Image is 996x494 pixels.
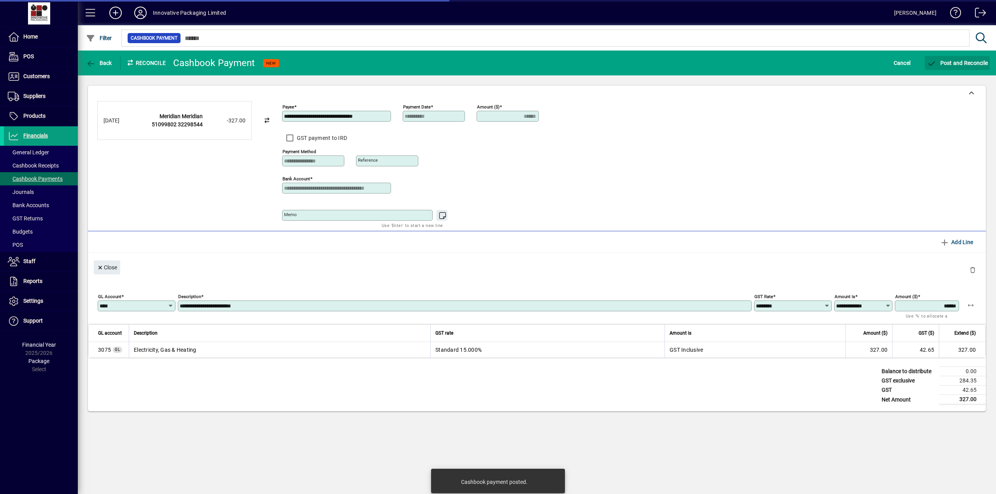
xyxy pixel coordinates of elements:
[4,185,78,199] a: Journals
[128,6,153,20] button: Profile
[878,367,939,376] td: Balance to distribute
[925,56,990,70] button: Post and Reconcile
[86,35,112,41] span: Filter
[284,212,297,217] mat-label: Memo
[98,294,121,299] mat-label: GL Account
[282,104,294,110] mat-label: Payee
[4,292,78,311] a: Settings
[86,60,112,66] span: Back
[103,6,128,20] button: Add
[23,318,43,324] span: Support
[4,172,78,185] a: Cashbook Payments
[382,221,443,230] mat-hint: Use 'Enter' to start a new line
[134,329,158,337] span: Description
[178,294,201,299] mat-label: Description
[435,329,453,337] span: GST rate
[78,56,121,70] app-page-header-button: Back
[152,113,203,127] strong: Meridian Meridian 51099802 32298544
[919,329,934,337] span: GST ($)
[954,329,976,337] span: Extend ($)
[8,162,59,169] span: Cashbook Receipts
[358,157,378,163] mat-label: Reference
[131,34,177,42] span: Cashbook Payment
[23,113,46,119] span: Products
[477,104,500,110] mat-label: Amount ($)
[939,342,985,358] td: 327.00
[8,189,34,195] span: Journals
[878,376,939,386] td: GST exclusive
[939,386,986,395] td: 42.65
[4,199,78,212] a: Bank Accounts
[23,133,48,139] span: Financials
[23,93,46,99] span: Suppliers
[23,33,38,40] span: Home
[939,367,986,376] td: 0.00
[4,87,78,106] a: Suppliers
[4,67,78,86] a: Customers
[754,294,773,299] mat-label: GST rate
[98,346,111,354] span: Electricity, Gas & Heating
[22,342,56,348] span: Financial Year
[4,106,78,126] a: Products
[23,73,50,79] span: Customers
[670,329,691,337] span: Amount is
[207,117,245,125] div: -327.00
[927,60,988,66] span: Post and Reconcile
[129,342,430,358] td: Electricity, Gas & Heating
[4,47,78,66] a: POS
[103,117,135,125] div: [DATE]
[892,342,939,358] td: 42.65
[906,311,953,328] mat-hint: Use '%' to allocate a percentage
[4,27,78,47] a: Home
[4,238,78,251] a: POS
[92,264,122,271] app-page-header-button: Close
[963,266,982,273] app-page-header-button: Delete
[403,104,431,110] mat-label: Payment Date
[94,260,120,274] button: Close
[97,261,117,274] span: Close
[84,56,114,70] button: Back
[121,57,167,69] div: Reconcile
[461,478,528,486] div: Cashbook payment posted.
[173,57,255,69] div: Cashbook Payment
[23,298,43,304] span: Settings
[295,134,347,142] label: GST payment to IRD
[153,7,226,19] div: Innovative Packaging Limited
[845,342,892,358] td: 327.00
[8,176,63,182] span: Cashbook Payments
[266,61,276,66] span: NEW
[894,57,911,69] span: Cancel
[4,252,78,271] a: Staff
[8,149,49,155] span: General Ledger
[98,329,122,337] span: GL account
[4,159,78,172] a: Cashbook Receipts
[8,242,23,248] span: POS
[4,212,78,225] a: GST Returns
[4,225,78,238] a: Budgets
[892,56,913,70] button: Cancel
[4,272,78,291] a: Reports
[28,358,49,364] span: Package
[969,2,986,27] a: Logout
[282,149,316,154] mat-label: Payment method
[665,342,845,358] td: GST Inclusive
[944,2,961,27] a: Knowledge Base
[8,229,33,235] span: Budgets
[8,202,49,208] span: Bank Accounts
[23,258,35,264] span: Staff
[878,395,939,405] td: Net Amount
[895,294,918,299] mat-label: Amount ($)
[23,53,34,59] span: POS
[4,146,78,159] a: General Ledger
[937,235,977,249] button: Add Line
[282,176,310,182] mat-label: Bank Account
[23,278,42,284] span: Reports
[940,236,973,248] span: Add Line
[863,329,887,337] span: Amount ($)
[961,296,980,314] button: Apply remaining balance
[878,386,939,395] td: GST
[835,294,855,299] mat-label: Amount is
[84,31,114,45] button: Filter
[8,215,43,222] span: GST Returns
[894,7,936,19] div: [PERSON_NAME]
